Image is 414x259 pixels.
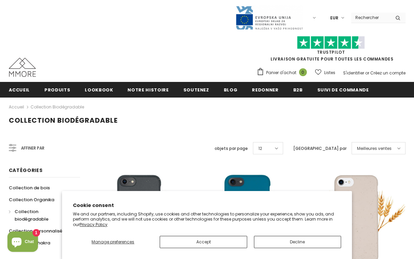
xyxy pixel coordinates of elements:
span: Notre histoire [127,87,169,93]
img: Cas MMORE [9,58,36,77]
input: Search Site [351,13,390,22]
button: Accept [160,236,247,248]
span: B2B [293,87,303,93]
span: LIVRAISON GRATUITE POUR TOUTES LES COMMANDES [257,39,406,62]
span: Redonner [252,87,278,93]
a: Redonner [252,82,278,97]
button: Decline [254,236,341,248]
a: Panier d'achat 0 [257,68,310,78]
span: Collection biodégradable [9,116,118,125]
h2: Cookie consent [73,202,341,209]
span: Collection biodégradable [15,208,48,222]
span: Affiner par [21,144,44,152]
a: Collection Organika [9,194,54,206]
a: Accueil [9,82,30,97]
span: 0 [299,68,307,76]
span: Accueil [9,87,30,93]
img: Faites confiance aux étoiles pilotes [297,36,365,49]
a: S'identifier [343,70,364,76]
a: Privacy Policy [80,222,107,227]
a: Collection biodégradable [31,104,84,110]
span: soutenez [183,87,209,93]
span: Blog [224,87,238,93]
a: TrustPilot [317,49,345,55]
span: or [365,70,369,76]
label: objets par page [215,145,248,152]
p: We and our partners, including Shopify, use cookies and other technologies to personalize your ex... [73,211,341,227]
span: Listes [324,69,335,76]
img: Javni Razpis [235,5,303,30]
a: Collection de bois [9,182,50,194]
a: Collection biodégradable [9,206,73,225]
a: Collection personnalisée [9,225,65,237]
span: EUR [330,15,338,21]
a: B2B [293,82,303,97]
span: Lookbook [85,87,113,93]
span: Collection personnalisée [9,228,65,234]
span: Panier d'achat [266,69,296,76]
a: Accueil [9,103,24,111]
a: Notre histoire [127,82,169,97]
a: Lookbook [85,82,113,97]
a: Créez un compte [370,70,406,76]
label: [GEOGRAPHIC_DATA] par [293,145,347,152]
span: Produits [44,87,70,93]
a: Produits [44,82,70,97]
span: Manage preferences [92,239,134,245]
span: Meilleures ventes [357,145,392,152]
inbox-online-store-chat: Shopify online store chat [5,231,40,254]
button: Manage preferences [73,236,153,248]
span: Collection Organika [9,196,54,203]
span: Suivi de commande [317,87,369,93]
a: Suivi de commande [317,82,369,97]
a: Blog [224,82,238,97]
span: Catégories [9,167,43,174]
a: Javni Razpis [235,15,303,20]
span: 12 [258,145,262,152]
span: Collection de bois [9,185,50,191]
a: soutenez [183,82,209,97]
a: Listes [315,67,335,79]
